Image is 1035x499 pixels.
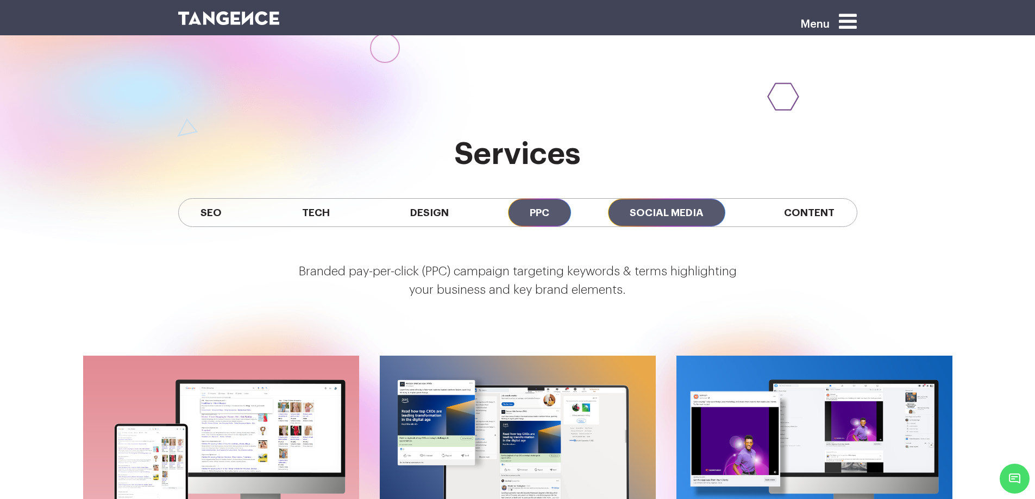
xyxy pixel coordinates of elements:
[179,199,243,226] span: SEO
[178,11,280,25] img: logo SVG
[280,199,352,226] span: Tech
[178,137,857,171] h2: services
[388,199,471,226] span: Design
[762,199,856,226] span: Content
[1000,464,1030,494] span: Chat Widget
[83,263,952,299] p: Branded pay-per-click (PPC) campaign targeting keywords & terms highlighting your business and ke...
[608,199,725,226] span: Social Media
[508,199,571,226] span: PPC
